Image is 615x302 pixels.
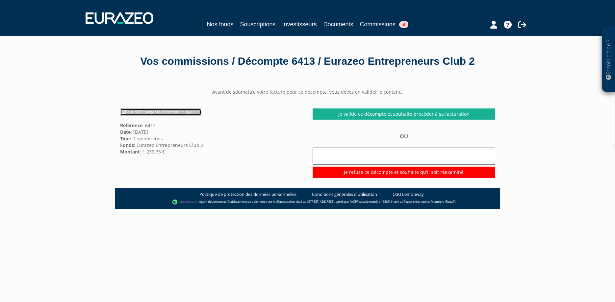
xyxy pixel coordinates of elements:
[312,191,377,197] a: Conditions générales d'utilisation
[120,129,131,135] strong: Date
[120,108,201,116] a: Pour télécharger le décompte, cliquez ici
[313,167,495,178] input: Je refuse ce décompte et souhaite qu'il soit réexaminé
[313,108,495,120] a: Je valide ce décompte et souhaite procéder à sa facturation
[313,133,495,178] div: OU
[360,20,408,30] a: Commissions3
[393,191,424,197] a: CGU Lemonway
[403,199,455,204] a: Registre des agents financiers (Regafi)
[605,30,612,89] p: Besoin d'aide ?
[207,20,233,29] a: Nos fonds
[120,54,495,69] div: Vos commissions / Décompte 6413 / Eurazeo Entrepreneurs Club 2
[399,21,408,28] span: 3
[212,199,227,204] a: Lemonway
[120,122,142,128] strong: Référence
[323,20,353,29] a: Documents
[120,135,131,142] strong: Type
[240,20,275,29] a: Souscriptions
[122,199,494,205] div: - Agent de (établissement de paiement dont le siège social est situé au [STREET_ADDRESS], agréé p...
[86,12,153,24] img: 1732889491-logotype_eurazeo_blanc_rvb.png
[120,149,140,155] strong: Montant
[199,191,296,197] a: Politique de protection des données personnelles
[115,89,500,95] center: Avant de soumettre votre facture pour ce décompte, vous devez en valider le contenu.
[115,108,308,155] div: : 6413 : [DATE] : Commissions : Eurazeo Entrepreneurs Club 2 : 1 239,73 €
[172,199,197,205] img: logo-lemonway.png
[282,20,317,29] a: Investisseurs
[120,142,134,148] strong: Fonds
